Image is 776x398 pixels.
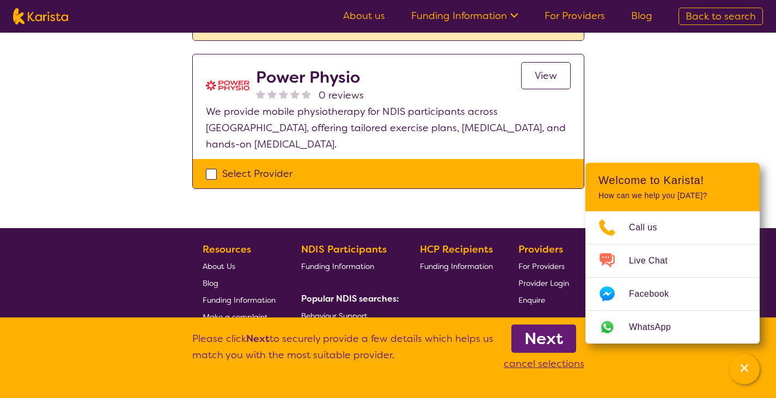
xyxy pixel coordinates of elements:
[203,295,276,305] span: Funding Information
[518,261,565,271] span: For Providers
[206,68,249,103] img: s0v8uhnackymoofsci5m.png
[524,328,563,350] b: Next
[420,258,493,274] a: Funding Information
[206,103,571,152] p: We provide mobile physiotherapy for NDIS participants across [GEOGRAPHIC_DATA], offering tailored...
[511,324,576,353] a: Next
[598,191,747,200] p: How can we help you [DATE]?
[301,243,387,256] b: NDIS Participants
[518,278,569,288] span: Provider Login
[267,89,277,99] img: nonereviewstar
[279,89,288,99] img: nonereviewstar
[729,354,760,384] button: Channel Menu
[343,9,385,22] a: About us
[246,332,270,345] b: Next
[301,258,395,274] a: Funding Information
[629,319,684,335] span: WhatsApp
[679,8,763,25] a: Back to search
[319,87,364,103] span: 0 reviews
[629,219,670,236] span: Call us
[420,261,493,271] span: Funding Information
[518,274,569,291] a: Provider Login
[686,10,756,23] span: Back to search
[192,330,493,372] p: Please click to securely provide a few details which helps us match you with the most suitable pr...
[518,291,569,308] a: Enquire
[521,62,571,89] a: View
[598,174,747,187] h2: Welcome to Karista!
[301,261,374,271] span: Funding Information
[256,68,364,87] h2: Power Physio
[420,243,493,256] b: HCP Recipients
[504,356,584,372] p: cancel selections
[545,9,605,22] a: For Providers
[203,274,276,291] a: Blog
[411,9,518,22] a: Funding Information
[518,295,545,305] span: Enquire
[629,286,682,302] span: Facebook
[13,8,68,25] img: Karista logo
[631,9,652,22] a: Blog
[302,89,311,99] img: nonereviewstar
[585,311,760,344] a: Web link opens in a new tab.
[203,278,218,288] span: Blog
[203,308,276,325] a: Make a complaint
[301,307,395,324] a: Behaviour Support
[585,163,760,344] div: Channel Menu
[203,291,276,308] a: Funding Information
[203,258,276,274] a: About Us
[518,258,569,274] a: For Providers
[203,243,251,256] b: Resources
[301,293,399,304] b: Popular NDIS searches:
[518,243,563,256] b: Providers
[203,312,268,322] span: Make a complaint
[585,211,760,344] ul: Choose channel
[535,69,557,82] span: View
[629,253,681,269] span: Live Chat
[301,311,368,321] span: Behaviour Support
[203,261,235,271] span: About Us
[256,89,265,99] img: nonereviewstar
[290,89,300,99] img: nonereviewstar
